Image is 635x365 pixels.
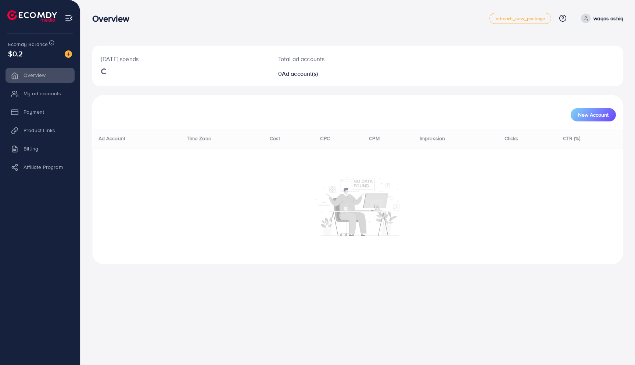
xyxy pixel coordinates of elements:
img: image [65,50,72,58]
span: $0.2 [8,48,23,59]
span: adreach_new_package [496,16,545,21]
img: menu [65,14,73,22]
p: [DATE] spends [101,54,261,63]
p: Total ad accounts [278,54,393,63]
a: waqas ashiq [578,14,623,23]
h2: 0 [278,70,393,77]
h3: Overview [92,13,135,24]
a: adreach_new_package [489,13,551,24]
span: Ecomdy Balance [8,40,48,48]
button: New Account [571,108,616,121]
span: New Account [578,112,609,117]
span: Ad account(s) [282,70,318,78]
p: waqas ashiq [593,14,623,23]
img: logo [7,10,57,22]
